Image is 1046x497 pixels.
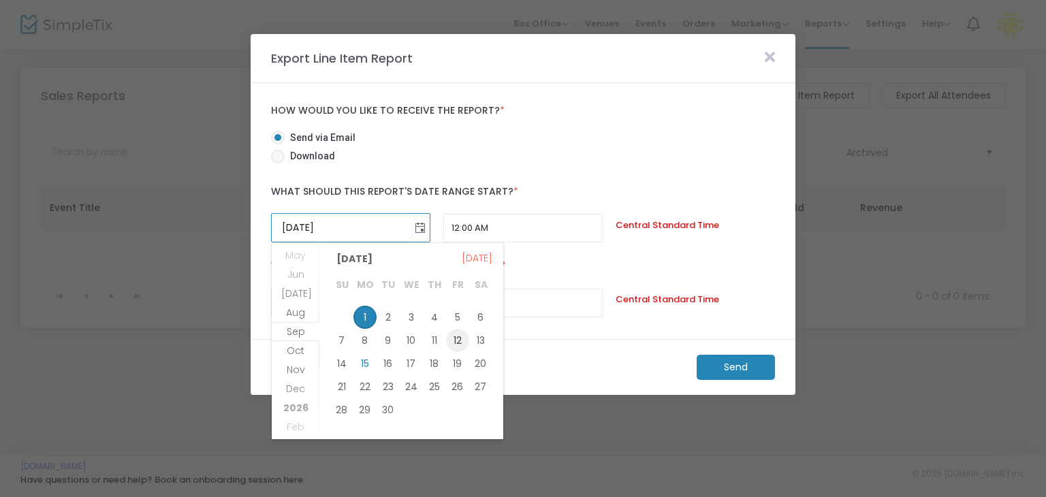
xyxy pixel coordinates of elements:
[271,105,775,117] label: How would you like to receive the report?
[609,293,782,306] div: Central Standard Time
[287,420,304,434] span: Feb
[330,375,353,398] td: Sunday, September 21, 2025
[286,382,305,396] span: Dec
[423,352,446,375] td: Thursday, September 18, 2025
[446,329,469,352] span: 12
[377,306,400,329] span: 2
[377,352,400,375] span: 16
[377,306,400,329] td: Tuesday, September 2, 2025
[353,375,377,398] td: Monday, September 22, 2025
[264,49,419,67] m-panel-title: Export Line Item Report
[353,398,377,421] td: Monday, September 29, 2025
[423,375,446,398] td: Thursday, September 25, 2025
[400,306,423,329] td: Wednesday, September 3, 2025
[446,306,469,329] span: 5
[287,363,305,376] span: Nov
[446,352,469,375] td: Friday, September 19, 2025
[377,329,400,352] td: Tuesday, September 9, 2025
[469,306,492,329] td: Saturday, September 6, 2025
[446,352,469,375] span: 19
[400,352,423,375] span: 17
[353,352,377,375] span: 15
[377,375,400,398] span: 23
[377,398,400,421] td: Tuesday, September 30, 2025
[609,219,782,232] div: Central Standard Time
[446,329,469,352] td: Friday, September 12, 2025
[353,329,377,352] td: Monday, September 8, 2025
[287,268,304,281] span: Jun
[400,375,423,398] span: 24
[330,375,353,398] span: 21
[469,352,492,375] td: Saturday, September 20, 2025
[283,401,308,415] span: 2026
[285,131,355,145] span: Send via Email
[330,274,492,306] th: [DATE]
[400,352,423,375] td: Wednesday, September 17, 2025
[377,352,400,375] td: Tuesday, September 16, 2025
[469,306,492,329] span: 6
[400,375,423,398] td: Wednesday, September 24, 2025
[271,178,775,206] label: What should this report's date range start?
[446,306,469,329] td: Friday, September 5, 2025
[377,398,400,421] span: 30
[353,398,377,421] span: 29
[462,248,492,268] span: [DATE]
[330,398,353,421] td: Sunday, September 28, 2025
[287,325,305,338] span: Sep
[697,355,775,380] m-button: Send
[443,214,603,242] input: Select Time
[423,306,446,329] td: Thursday, September 4, 2025
[285,248,306,262] span: May
[330,398,353,421] span: 28
[353,306,377,329] span: 1
[271,253,775,280] label: What should this report's date range end?
[377,329,400,352] span: 9
[446,375,469,398] span: 26
[330,329,353,352] td: Sunday, September 7, 2025
[400,329,423,352] td: Wednesday, September 10, 2025
[423,329,446,352] span: 11
[400,306,423,329] span: 3
[281,287,312,300] span: [DATE]
[423,352,446,375] span: 18
[353,329,377,352] span: 8
[330,352,353,375] span: 14
[423,375,446,398] span: 25
[446,375,469,398] td: Friday, September 26, 2025
[353,352,377,375] td: Monday, September 15, 2025
[353,375,377,398] span: 22
[469,375,492,398] span: 27
[353,306,377,329] td: Monday, September 1, 2025
[469,329,492,352] span: 13
[377,375,400,398] td: Tuesday, September 23, 2025
[330,248,379,269] span: [DATE]
[285,149,335,163] span: Download
[423,306,446,329] span: 4
[330,329,353,352] span: 7
[400,329,423,352] span: 10
[423,329,446,352] td: Thursday, September 11, 2025
[411,214,430,242] button: Toggle calendar
[287,344,304,357] span: Oct
[272,214,411,242] input: Select date
[469,352,492,375] span: 20
[469,329,492,352] td: Saturday, September 13, 2025
[469,375,492,398] td: Saturday, September 27, 2025
[286,306,305,319] span: Aug
[330,352,353,375] td: Sunday, September 14, 2025
[443,289,603,317] input: Select Time
[251,34,795,83] m-panel-header: Export Line Item Report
